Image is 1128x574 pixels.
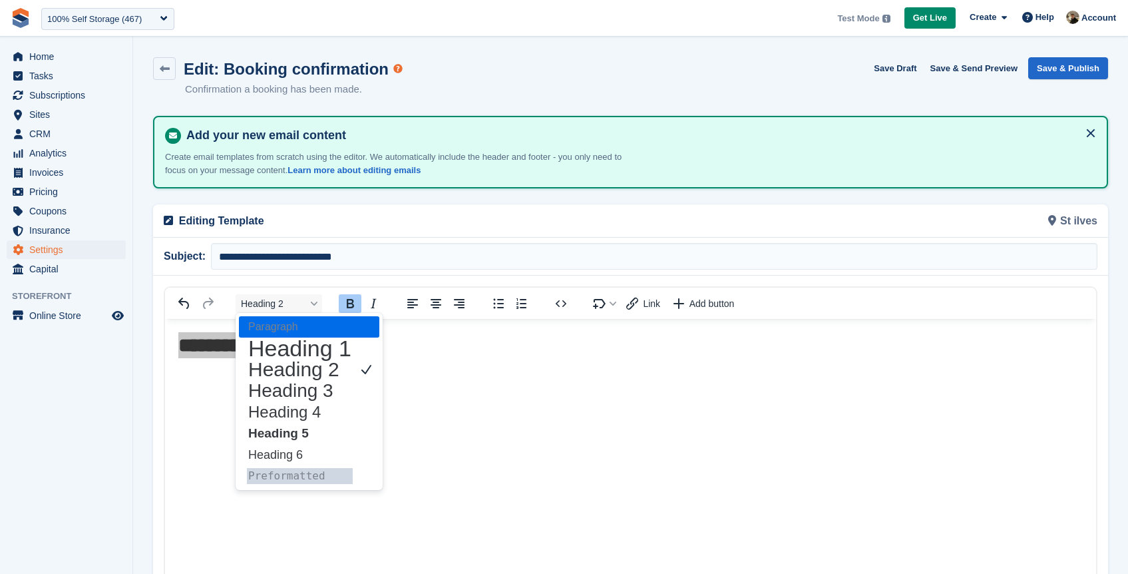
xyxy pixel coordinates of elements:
[667,294,741,313] button: Insert a call-to-action button
[29,182,109,201] span: Pricing
[7,144,126,162] a: menu
[110,308,126,324] a: Preview store
[970,11,996,24] span: Create
[196,294,219,313] button: Redo
[241,298,306,309] span: Heading 2
[7,202,126,220] a: menu
[7,182,126,201] a: menu
[247,319,353,335] p: Paragraph
[184,60,389,78] h1: Edit: Booking confirmation
[1035,11,1054,24] span: Help
[29,163,109,182] span: Invoices
[7,306,126,325] a: menu
[47,13,142,26] div: 100% Self Storage (467)
[401,294,424,313] button: Align left
[643,298,660,309] span: Link
[239,380,379,402] div: Heading 3
[247,383,353,399] h3: Heading 3
[487,294,510,313] button: Bullet list
[925,57,1024,79] button: Save & Send Preview
[392,63,404,75] div: Tooltip anchor
[247,340,353,356] h1: Heading 1
[29,47,109,66] span: Home
[247,468,353,484] pre: Preformatted
[247,362,353,378] h2: Heading 2
[689,298,735,309] span: Add button
[11,8,31,28] img: stora-icon-8386f47178a22dfd0bd8f6a31ec36ba5ce8667c1dd55bd0f319d3a0aa187defe.svg
[239,316,379,338] div: Paragraph
[904,7,956,29] a: Get Live
[868,57,922,79] button: Save Draft
[239,423,379,444] div: Heading 5
[622,294,666,313] button: Insert link with variable
[29,144,109,162] span: Analytics
[247,404,353,420] h4: Heading 4
[510,294,533,313] button: Numbered list
[837,12,879,25] span: Test Mode
[7,163,126,182] a: menu
[12,290,132,303] span: Storefront
[589,294,621,313] button: Insert merge tag
[164,248,211,264] span: Subject:
[1028,57,1108,79] button: Save & Publish
[179,213,623,229] p: Editing Template
[239,465,379,487] div: Preformatted
[173,294,196,313] button: Undo
[29,306,109,325] span: Online Store
[7,47,126,66] a: menu
[29,221,109,240] span: Insurance
[362,294,385,313] button: Italic
[7,86,126,105] a: menu
[287,165,421,175] a: Learn more about editing emails
[7,67,126,85] a: menu
[247,447,353,463] h6: Heading 6
[631,204,1106,237] div: St iIves
[29,240,109,259] span: Settings
[165,150,631,176] p: Create email templates from scratch using the editor. We automatically include the header and foo...
[7,221,126,240] a: menu
[882,15,890,23] img: icon-info-grey-7440780725fd019a000dd9b08b2336e03edf1995a4989e88bcd33f0948082b44.svg
[1081,11,1116,25] span: Account
[185,82,389,97] p: Confirmation a booking has been made.
[7,240,126,259] a: menu
[29,125,109,143] span: CRM
[239,444,379,465] div: Heading 6
[7,125,126,143] a: menu
[29,260,109,278] span: Capital
[339,294,361,313] button: Bold
[29,105,109,124] span: Sites
[7,260,126,278] a: menu
[29,67,109,85] span: Tasks
[7,105,126,124] a: menu
[425,294,447,313] button: Align center
[239,338,379,359] div: Heading 1
[448,294,470,313] button: Align right
[239,402,379,423] div: Heading 4
[913,11,947,25] span: Get Live
[239,359,379,380] div: Heading 2
[550,294,572,313] button: Source code
[1066,11,1079,24] img: Oliver Bruce
[181,128,1096,143] h4: Add your new email content
[29,86,109,105] span: Subscriptions
[236,294,322,313] button: Block Heading 2
[247,426,353,441] h5: Heading 5
[29,202,109,220] span: Coupons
